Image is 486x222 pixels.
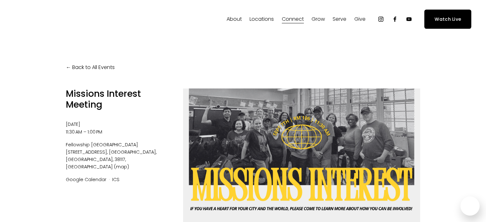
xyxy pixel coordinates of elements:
a: Instagram [378,16,384,22]
a: (map) [114,164,129,170]
span: Grow [312,15,325,24]
a: Google Calendar [66,176,106,183]
a: Watch Live [424,10,471,28]
span: Locations [250,15,274,24]
a: folder dropdown [333,14,346,24]
span: About [227,15,242,24]
time: [DATE] [66,121,80,127]
img: Fellowship Memphis [15,13,104,26]
span: [GEOGRAPHIC_DATA] [66,164,113,170]
h1: Missions Interest Meeting [66,88,172,110]
span: [STREET_ADDRESS] [66,149,109,155]
span: Connect [282,15,304,24]
span: Give [354,15,366,24]
a: folder dropdown [227,14,242,24]
time: 1:00 PM [88,129,102,135]
a: ICS [112,176,120,183]
span: [GEOGRAPHIC_DATA], [GEOGRAPHIC_DATA], 38117 [66,149,157,163]
a: YouTube [406,16,412,22]
a: folder dropdown [312,14,325,24]
a: folder dropdown [282,14,304,24]
span: Fellowship [GEOGRAPHIC_DATA] [66,141,172,149]
a: folder dropdown [250,14,274,24]
span: Serve [333,15,346,24]
a: Facebook [392,16,398,22]
time: 11:30 AM [66,129,82,135]
a: folder dropdown [354,14,366,24]
a: Back to All Events [66,63,115,72]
